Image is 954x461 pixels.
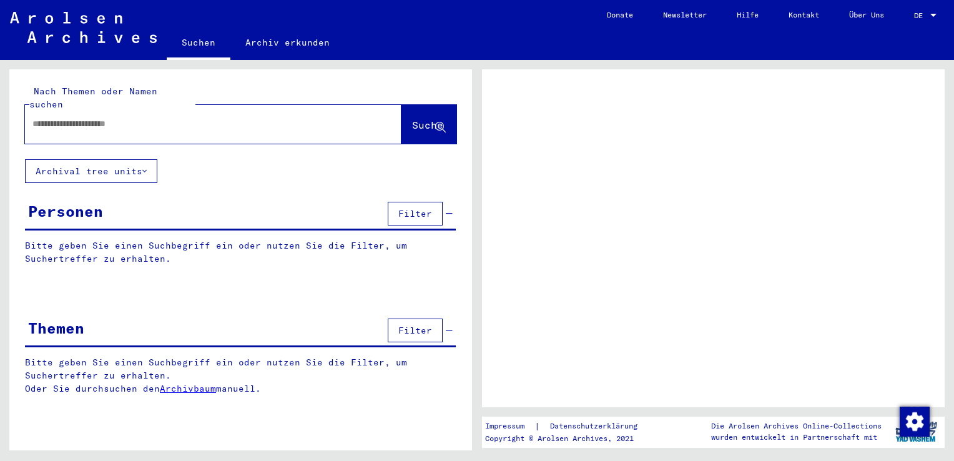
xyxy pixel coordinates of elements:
[914,11,928,20] span: DE
[388,202,443,226] button: Filter
[10,12,157,43] img: Arolsen_neg.svg
[160,383,216,394] a: Archivbaum
[893,416,940,447] img: yv_logo.png
[388,319,443,342] button: Filter
[398,208,432,219] span: Filter
[167,27,230,60] a: Suchen
[29,86,157,110] mat-label: Nach Themen oder Namen suchen
[711,420,882,432] p: Die Arolsen Archives Online-Collections
[401,105,456,144] button: Suche
[25,159,157,183] button: Archival tree units
[230,27,345,57] a: Archiv erkunden
[25,356,456,395] p: Bitte geben Sie einen Suchbegriff ein oder nutzen Sie die Filter, um Suchertreffer zu erhalten. O...
[485,433,652,444] p: Copyright © Arolsen Archives, 2021
[485,420,534,433] a: Impressum
[28,317,84,339] div: Themen
[28,200,103,222] div: Personen
[412,119,443,131] span: Suche
[485,420,652,433] div: |
[398,325,432,336] span: Filter
[711,432,882,443] p: wurden entwickelt in Partnerschaft mit
[900,407,930,437] img: Zustimmung ändern
[25,239,456,265] p: Bitte geben Sie einen Suchbegriff ein oder nutzen Sie die Filter, um Suchertreffer zu erhalten.
[540,420,652,433] a: Datenschutzerklärung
